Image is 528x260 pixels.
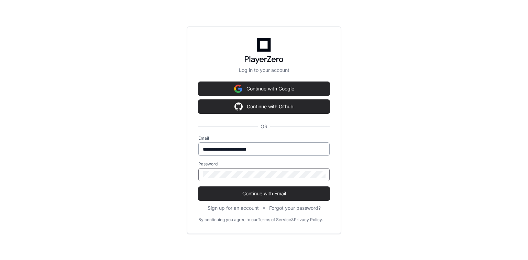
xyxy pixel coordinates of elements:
[198,161,330,167] label: Password
[198,100,330,113] button: Continue with Github
[208,205,259,212] button: Sign up for an account
[258,217,291,223] a: Terms of Service
[258,123,270,130] span: OR
[198,67,330,74] p: Log in to your account
[234,82,242,96] img: Sign in with google
[291,217,294,223] div: &
[198,187,330,201] button: Continue with Email
[198,82,330,96] button: Continue with Google
[269,205,321,212] button: Forgot your password?
[198,217,258,223] div: By continuing you agree to our
[294,217,323,223] a: Privacy Policy.
[234,100,243,113] img: Sign in with google
[198,136,330,141] label: Email
[198,190,330,197] span: Continue with Email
